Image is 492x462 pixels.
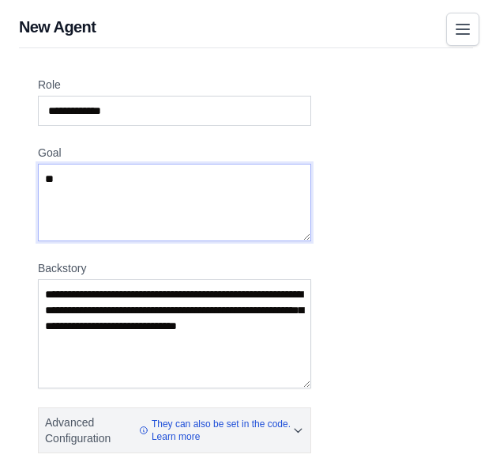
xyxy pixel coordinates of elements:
[45,415,133,446] span: Advanced Configuration
[19,16,473,38] h1: New Agent
[139,418,292,443] a: They can also be set in the code. Learn more
[38,260,311,276] label: Backstory
[38,145,311,161] label: Goal
[38,77,311,93] label: Role
[446,13,479,46] button: Toggle navigation
[39,408,310,453] button: Advanced Configuration They can also be set in the code. Learn more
